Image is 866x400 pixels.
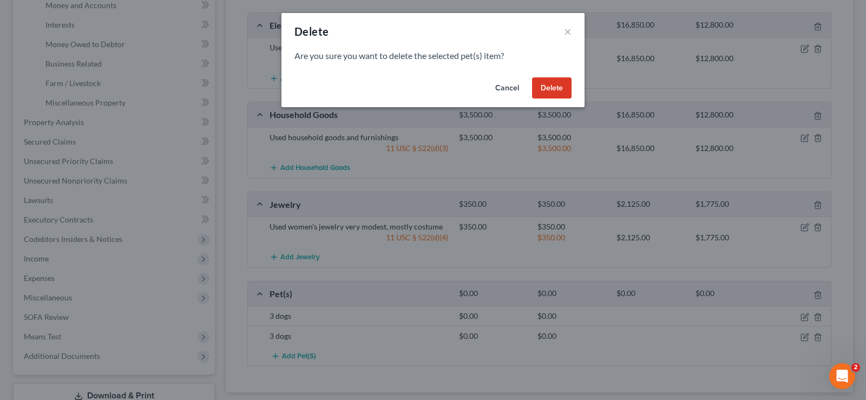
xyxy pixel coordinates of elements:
div: Delete [294,24,329,39]
button: Cancel [487,77,528,99]
p: Are you sure you want to delete the selected pet(s) item? [294,50,572,62]
button: × [564,25,572,38]
span: 2 [851,363,860,372]
button: Delete [532,77,572,99]
iframe: Intercom live chat [829,363,855,389]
